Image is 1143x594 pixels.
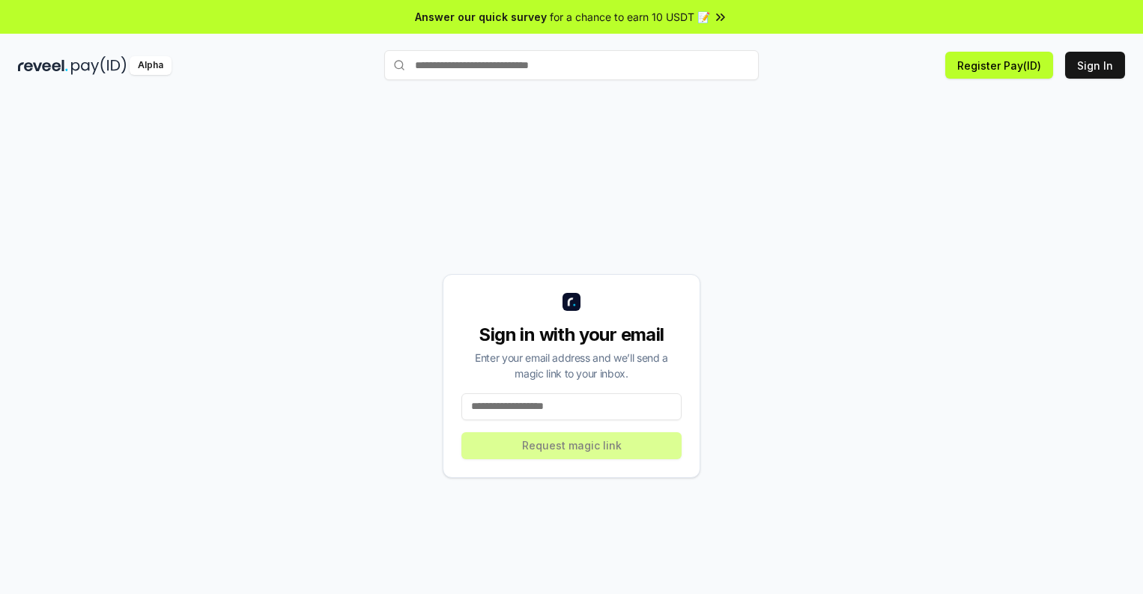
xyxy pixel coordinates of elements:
button: Register Pay(ID) [945,52,1053,79]
div: Enter your email address and we’ll send a magic link to your inbox. [461,350,682,381]
img: reveel_dark [18,56,68,75]
div: Sign in with your email [461,323,682,347]
span: Answer our quick survey [415,9,547,25]
span: for a chance to earn 10 USDT 📝 [550,9,710,25]
img: logo_small [563,293,580,311]
img: pay_id [71,56,127,75]
div: Alpha [130,56,172,75]
button: Sign In [1065,52,1125,79]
